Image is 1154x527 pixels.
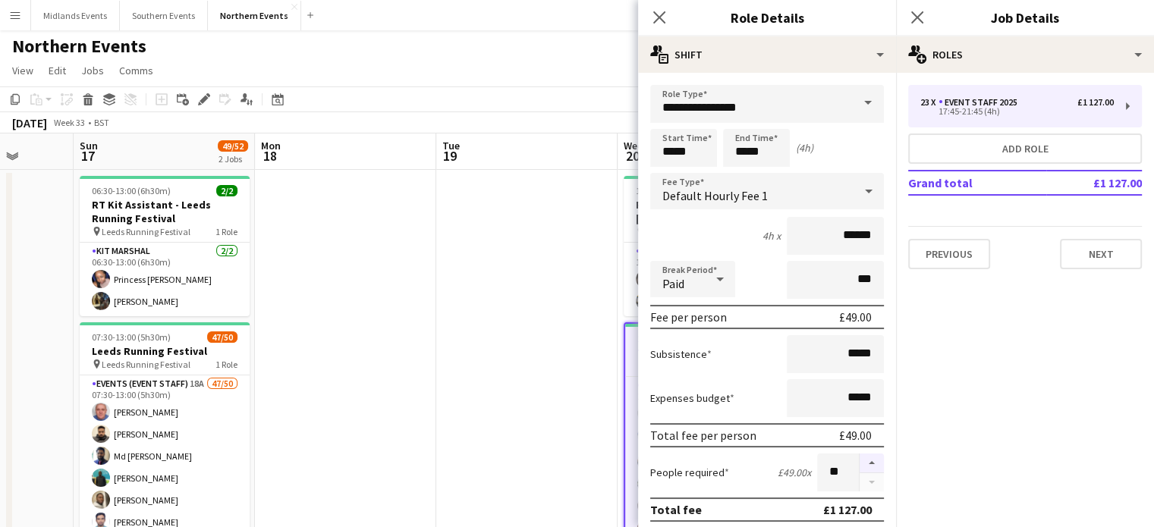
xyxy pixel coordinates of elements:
h3: Leeds Running Festival [80,344,250,358]
h1: Northern Events [12,35,146,58]
app-card-role: Kit Marshal2/206:30-13:00 (6h30m)Princess [PERSON_NAME][PERSON_NAME] [80,243,250,316]
app-card-role: Kit Marshal2/216:45-21:45 (5h)[PERSON_NAME][PERSON_NAME] [624,243,794,316]
h3: Tatton 5K & 10K [625,346,792,359]
span: Week 33 [50,117,88,128]
div: Total fee per person [650,428,756,443]
span: Comms [119,64,153,77]
div: Event Staff 2025 [939,97,1024,108]
span: Paid [662,276,684,291]
div: (4h) [796,141,813,155]
button: Previous [908,239,990,269]
button: Northern Events [208,1,301,30]
div: [DATE] [12,115,47,130]
div: Roles [896,36,1154,73]
div: 23 x [920,97,939,108]
span: 17 [77,147,98,165]
span: 1 Role [215,226,237,237]
span: 49/52 [218,140,248,152]
span: Wed [624,139,643,152]
td: £1 127.00 [1046,171,1142,195]
div: £1 127.00 [1077,97,1114,108]
span: Jobs [81,64,104,77]
h3: RT Kit Assistant - Leeds Running Festival [80,198,250,225]
span: 18 [259,147,281,165]
span: View [12,64,33,77]
app-job-card: 16:45-21:45 (5h)2/2RT Kit Assistant - [PERSON_NAME] 5K & 10K Tatton 5K & 10K1 RoleKit Marshal2/21... [624,176,794,316]
button: Midlands Events [31,1,120,30]
td: Grand total [908,171,1046,195]
button: Add role [908,133,1142,164]
div: £1 127.00 [823,502,872,517]
button: Southern Events [120,1,208,30]
span: Sun [80,139,98,152]
span: 47/50 [207,331,237,343]
div: £49.00 [839,428,872,443]
div: 2 Jobs [219,153,247,165]
div: £49.00 [839,309,872,325]
div: 4h x [763,229,781,243]
span: Default Hourly Fee 1 [662,188,768,203]
h3: RT Kit Assistant - [PERSON_NAME] 5K & 10K [624,198,794,225]
span: Leeds Running Festival [102,226,190,237]
h3: Job Details [896,8,1154,27]
button: Next [1060,239,1142,269]
span: 1 Role [215,359,237,370]
label: Expenses budget [650,391,734,405]
div: Shift [638,36,896,73]
a: View [6,61,39,80]
span: 2/2 [216,185,237,196]
div: 17:45-21:45 (4h) [920,108,1114,115]
a: Edit [42,61,72,80]
span: Tue [442,139,460,152]
div: £49.00 x [778,466,811,479]
span: 17:45-21:45 (4h) [637,333,699,344]
span: Leeds Running Festival [102,359,190,370]
app-job-card: 06:30-13:00 (6h30m)2/2RT Kit Assistant - Leeds Running Festival Leeds Running Festival1 RoleKit M... [80,176,250,316]
span: 06:30-13:00 (6h30m) [92,185,171,196]
div: Fee per person [650,309,727,325]
h3: Role Details [638,8,896,27]
a: Jobs [75,61,110,80]
span: 07:30-13:00 (5h30m) [92,331,171,343]
span: Mon [261,139,281,152]
span: 20 [621,147,643,165]
span: 19 [440,147,460,165]
button: Increase [860,453,884,473]
div: Total fee [650,502,702,517]
div: BST [94,117,109,128]
span: Edit [49,64,66,77]
a: Comms [113,61,159,80]
span: 16:45-21:45 (5h) [636,185,697,196]
label: People required [650,466,729,479]
label: Subsistence [650,347,712,361]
